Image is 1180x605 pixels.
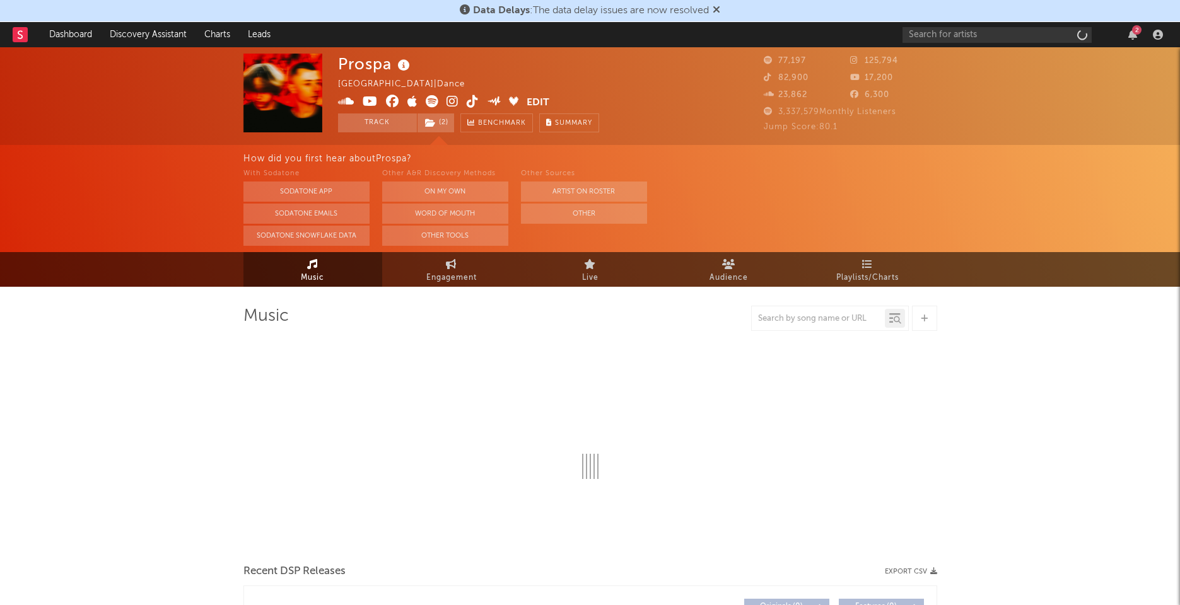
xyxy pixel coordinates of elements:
button: Edit [527,95,549,111]
span: 125,794 [850,57,898,65]
input: Search by song name or URL [752,314,885,324]
button: Sodatone App [243,181,370,202]
span: 3,337,579 Monthly Listeners [764,108,896,116]
span: ( 2 ) [417,113,455,132]
a: Leads [239,22,279,47]
div: Prospa [338,54,413,74]
a: Discovery Assistant [101,22,196,47]
button: Word Of Mouth [382,204,508,224]
span: Dismiss [713,6,720,16]
a: Live [521,252,660,287]
button: Summary [539,113,599,132]
span: Audience [710,270,748,285]
a: Audience [660,252,798,287]
a: Dashboard [40,22,101,47]
span: Benchmark [478,116,526,131]
span: 82,900 [764,74,809,82]
button: Sodatone Snowflake Data [243,226,370,246]
span: Data Delays [473,6,530,16]
button: Other [521,204,647,224]
a: Music [243,252,382,287]
span: 77,197 [764,57,806,65]
span: : The data delay issues are now resolved [473,6,709,16]
span: 23,862 [764,91,807,99]
div: With Sodatone [243,166,370,181]
a: Charts [196,22,239,47]
div: 2 [1132,25,1142,35]
button: On My Own [382,181,508,202]
button: (2) [418,113,454,132]
button: Export CSV [885,568,937,575]
span: Engagement [426,270,477,285]
span: 6,300 [850,91,889,99]
span: Live [582,270,599,285]
button: Other Tools [382,226,508,246]
a: Playlists/Charts [798,252,937,287]
span: Jump Score: 80.1 [764,123,838,131]
a: Engagement [382,252,521,287]
button: 2 [1128,30,1137,40]
span: Playlists/Charts [836,270,899,285]
div: [GEOGRAPHIC_DATA] | Dance [338,77,479,92]
span: Recent DSP Releases [243,564,346,579]
button: Sodatone Emails [243,204,370,224]
span: Summary [555,120,592,127]
span: Music [301,270,324,285]
button: Artist on Roster [521,181,647,202]
div: Other Sources [521,166,647,181]
span: 17,200 [850,74,893,82]
div: Other A&R Discovery Methods [382,166,508,181]
a: Benchmark [460,113,533,132]
button: Track [338,113,417,132]
input: Search for artists [903,27,1092,43]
